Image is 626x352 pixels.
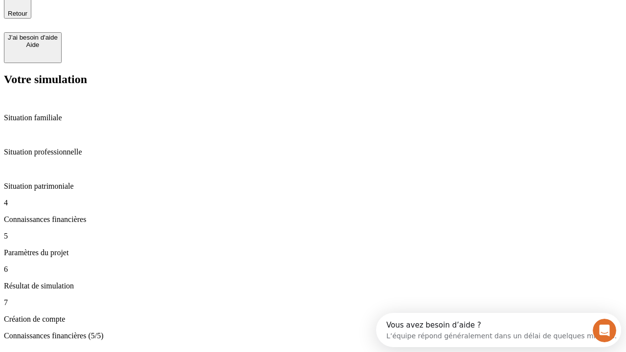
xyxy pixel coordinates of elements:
h2: Votre simulation [4,73,622,86]
p: Résultat de simulation [4,282,622,290]
p: Paramètres du projet [4,248,622,257]
p: Connaissances financières [4,215,622,224]
div: J’ai besoin d'aide [8,34,58,41]
div: Vous avez besoin d’aide ? [10,8,241,16]
div: Ouvrir le Messenger Intercom [4,4,269,31]
div: L’équipe répond généralement dans un délai de quelques minutes. [10,16,241,26]
iframe: Intercom live chat discovery launcher [376,313,621,347]
p: 4 [4,198,622,207]
p: 5 [4,232,622,241]
p: 6 [4,265,622,274]
p: Situation professionnelle [4,148,622,156]
iframe: Intercom live chat [593,319,616,342]
div: Aide [8,41,58,48]
p: Situation patrimoniale [4,182,622,191]
p: Situation familiale [4,113,622,122]
span: Retour [8,10,27,17]
button: J’ai besoin d'aideAide [4,32,62,63]
p: 7 [4,298,622,307]
p: Connaissances financières (5/5) [4,331,622,340]
p: Création de compte [4,315,622,324]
